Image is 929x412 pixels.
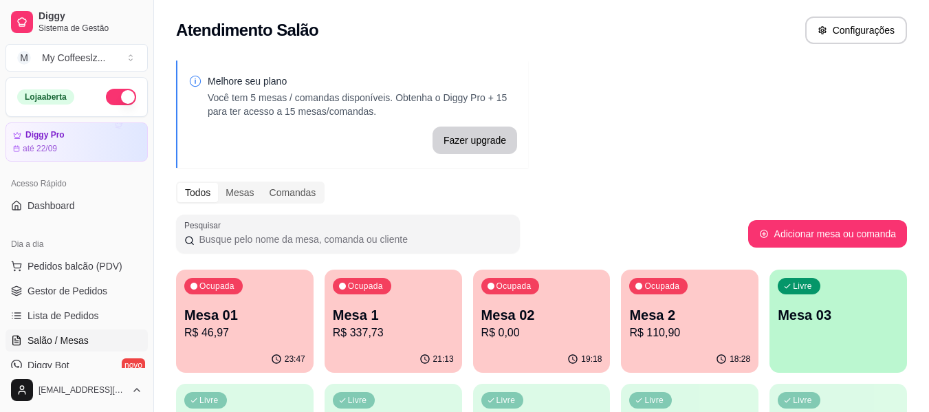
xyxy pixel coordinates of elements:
[333,325,454,341] p: R$ 337,73
[177,183,218,202] div: Todos
[348,281,383,292] p: Ocupada
[285,354,305,365] p: 23:47
[793,395,812,406] p: Livre
[348,395,367,406] p: Livre
[433,127,517,154] button: Fazer upgrade
[184,305,305,325] p: Mesa 01
[581,354,602,365] p: 19:18
[208,74,517,88] p: Melhore seu plano
[195,232,512,246] input: Pesquisar
[6,233,148,255] div: Dia a dia
[481,305,602,325] p: Mesa 02
[25,130,65,140] article: Diggy Pro
[6,44,148,72] button: Select a team
[6,373,148,406] button: [EMAIL_ADDRESS][DOMAIN_NAME]
[496,395,516,406] p: Livre
[176,270,314,373] button: OcupadaMesa 01R$ 46,9723:47
[199,281,234,292] p: Ocupada
[6,305,148,327] a: Lista de Pedidos
[218,183,261,202] div: Mesas
[106,89,136,105] button: Alterar Status
[6,122,148,162] a: Diggy Proaté 22/09
[433,354,454,365] p: 21:13
[184,325,305,341] p: R$ 46,97
[6,173,148,195] div: Acesso Rápido
[6,255,148,277] button: Pedidos balcão (PDV)
[325,270,462,373] button: OcupadaMesa 1R$ 337,7321:13
[6,195,148,217] a: Dashboard
[621,270,758,373] button: OcupadaMesa 2R$ 110,9018:28
[28,199,75,213] span: Dashboard
[629,305,750,325] p: Mesa 2
[6,6,148,39] a: DiggySistema de Gestão
[208,91,517,118] p: Você tem 5 mesas / comandas disponíveis. Obtenha o Diggy Pro + 15 para ter acesso a 15 mesas/coma...
[28,284,107,298] span: Gestor de Pedidos
[17,89,74,105] div: Loja aberta
[28,259,122,273] span: Pedidos balcão (PDV)
[28,358,69,372] span: Diggy Bot
[730,354,750,365] p: 18:28
[184,219,226,231] label: Pesquisar
[262,183,324,202] div: Comandas
[23,143,57,154] article: até 22/09
[805,17,907,44] button: Configurações
[793,281,812,292] p: Livre
[748,220,907,248] button: Adicionar mesa ou comanda
[176,19,318,41] h2: Atendimento Salão
[6,329,148,351] a: Salão / Mesas
[629,325,750,341] p: R$ 110,90
[473,270,611,373] button: OcupadaMesa 02R$ 0,0019:18
[644,395,664,406] p: Livre
[199,395,219,406] p: Livre
[28,334,89,347] span: Salão / Mesas
[644,281,679,292] p: Ocupada
[333,305,454,325] p: Mesa 1
[481,325,602,341] p: R$ 0,00
[28,309,99,323] span: Lista de Pedidos
[6,354,148,376] a: Diggy Botnovo
[769,270,907,373] button: LivreMesa 03
[39,10,142,23] span: Diggy
[42,51,105,65] div: My Coffeeslz ...
[17,51,31,65] span: M
[6,280,148,302] a: Gestor de Pedidos
[778,305,899,325] p: Mesa 03
[39,384,126,395] span: [EMAIL_ADDRESS][DOMAIN_NAME]
[496,281,532,292] p: Ocupada
[39,23,142,34] span: Sistema de Gestão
